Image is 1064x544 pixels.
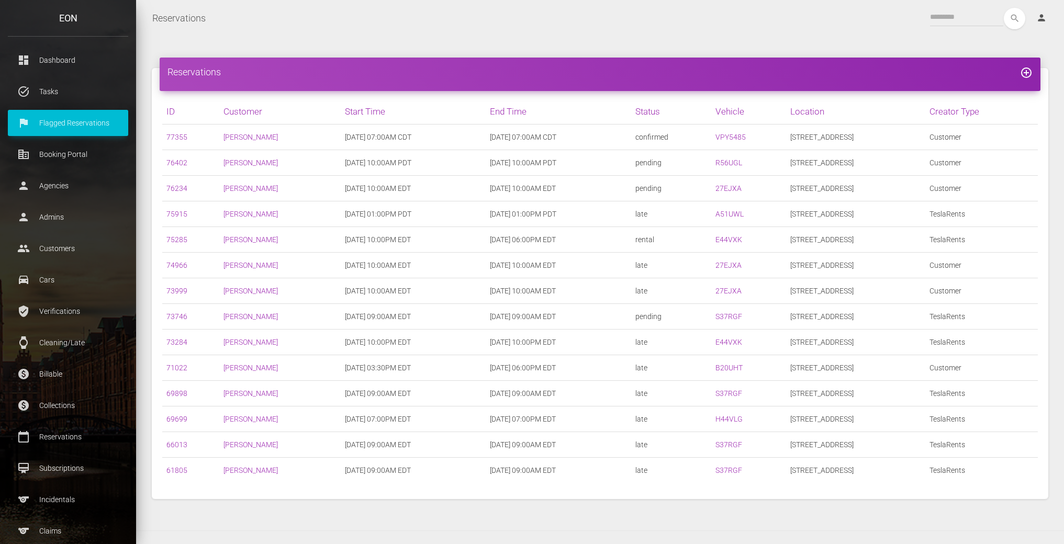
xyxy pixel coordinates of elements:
[223,466,278,474] a: [PERSON_NAME]
[166,133,187,141] a: 77355
[631,458,711,483] td: late
[486,304,631,330] td: [DATE] 09:00AM EDT
[1036,13,1047,23] i: person
[223,133,278,141] a: [PERSON_NAME]
[486,406,631,432] td: [DATE] 07:00PM EDT
[786,278,925,304] td: [STREET_ADDRESS]
[786,432,925,458] td: [STREET_ADDRESS]
[786,355,925,381] td: [STREET_ADDRESS]
[486,124,631,150] td: [DATE] 07:00AM CDT
[16,492,120,507] p: Incidentals
[786,124,925,150] td: [STREET_ADDRESS]
[486,432,631,458] td: [DATE] 09:00AM EDT
[166,312,187,321] a: 73746
[166,364,187,372] a: 71022
[8,298,128,324] a: verified_user Verifications
[162,99,219,124] th: ID
[341,150,486,176] td: [DATE] 10:00AM PDT
[786,304,925,330] td: [STREET_ADDRESS]
[486,355,631,381] td: [DATE] 06:00PM EDT
[166,210,187,218] a: 75915
[715,440,742,449] a: S37RGF
[715,133,746,141] a: VPY5485
[341,227,486,253] td: [DATE] 10:00PM EDT
[631,406,711,432] td: late
[16,52,120,68] p: Dashboard
[486,150,631,176] td: [DATE] 10:00AM PDT
[486,381,631,406] td: [DATE] 09:00AM EDT
[223,287,278,295] a: [PERSON_NAME]
[166,466,187,474] a: 61805
[16,84,120,99] p: Tasks
[925,381,1038,406] td: TeslaRents
[341,99,486,124] th: Start Time
[925,406,1038,432] td: TeslaRents
[486,227,631,253] td: [DATE] 06:00PM EDT
[711,99,786,124] th: Vehicle
[715,184,742,192] a: 27EJXA
[715,158,742,167] a: R56UGL
[8,235,128,262] a: people Customers
[486,330,631,355] td: [DATE] 10:00PM EDT
[631,176,711,201] td: pending
[223,312,278,321] a: [PERSON_NAME]
[166,235,187,244] a: 75285
[166,261,187,269] a: 74966
[925,432,1038,458] td: TeslaRents
[631,253,711,278] td: late
[16,429,120,445] p: Reservations
[166,287,187,295] a: 73999
[786,99,925,124] th: Location
[341,355,486,381] td: [DATE] 03:30PM EDT
[8,455,128,481] a: card_membership Subscriptions
[16,303,120,319] p: Verifications
[925,227,1038,253] td: TeslaRents
[341,176,486,201] td: [DATE] 10:00AM EDT
[715,466,742,474] a: S37RGF
[786,381,925,406] td: [STREET_ADDRESS]
[925,176,1038,201] td: Customer
[715,235,742,244] a: E44VXK
[341,278,486,304] td: [DATE] 10:00AM EDT
[8,204,128,230] a: person Admins
[341,253,486,278] td: [DATE] 10:00AM EDT
[715,210,744,218] a: A51UWL
[223,210,278,218] a: [PERSON_NAME]
[8,392,128,418] a: paid Collections
[786,406,925,432] td: [STREET_ADDRESS]
[223,158,278,167] a: [PERSON_NAME]
[16,335,120,350] p: Cleaning/Late
[486,176,631,201] td: [DATE] 10:00AM EDT
[715,312,742,321] a: S37RGF
[223,415,278,423] a: [PERSON_NAME]
[166,440,187,449] a: 66013
[631,355,711,381] td: late
[631,124,711,150] td: confirmed
[631,227,711,253] td: rental
[223,389,278,398] a: [PERSON_NAME]
[925,150,1038,176] td: Customer
[786,150,925,176] td: [STREET_ADDRESS]
[223,440,278,449] a: [PERSON_NAME]
[16,460,120,476] p: Subscriptions
[631,201,711,227] td: late
[925,458,1038,483] td: TeslaRents
[1004,8,1025,29] button: search
[8,267,128,293] a: drive_eta Cars
[223,338,278,346] a: [PERSON_NAME]
[341,432,486,458] td: [DATE] 09:00AM EDT
[486,201,631,227] td: [DATE] 01:00PM PDT
[8,47,128,73] a: dashboard Dashboard
[631,381,711,406] td: late
[166,338,187,346] a: 73284
[715,389,742,398] a: S37RGF
[223,364,278,372] a: [PERSON_NAME]
[786,176,925,201] td: [STREET_ADDRESS]
[219,99,341,124] th: Customer
[631,150,711,176] td: pending
[16,178,120,194] p: Agencies
[166,389,187,398] a: 69898
[341,381,486,406] td: [DATE] 09:00AM EDT
[16,398,120,413] p: Collections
